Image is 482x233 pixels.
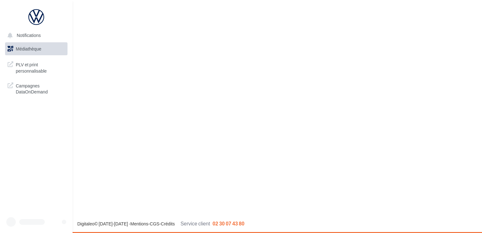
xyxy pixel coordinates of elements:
[4,58,69,76] a: PLV et print personnalisable
[77,221,244,226] span: © [DATE]-[DATE] - - -
[77,221,94,226] a: Digitaleo
[150,221,159,226] a: CGS
[4,79,69,98] a: Campagnes DataOnDemand
[213,220,244,226] span: 02 30 07 43 80
[130,221,148,226] a: Mentions
[16,60,65,74] span: PLV et print personnalisable
[16,81,65,95] span: Campagnes DataOnDemand
[180,220,210,226] span: Service client
[4,42,69,56] a: Médiathèque
[16,46,41,51] span: Médiathèque
[161,221,175,226] a: Crédits
[17,33,41,38] span: Notifications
